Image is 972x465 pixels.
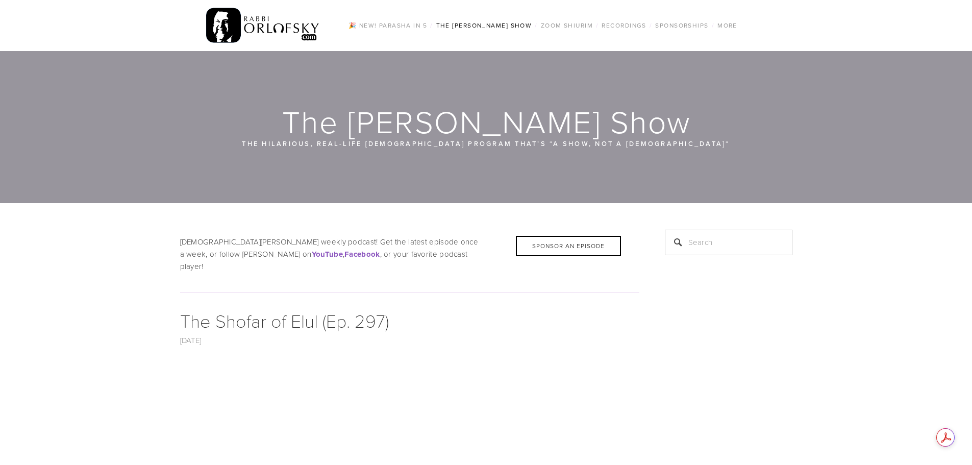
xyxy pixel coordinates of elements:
[180,308,389,333] a: The Shofar of Elul (Ep. 297)
[241,138,731,149] p: The hilarious, real-life [DEMOGRAPHIC_DATA] program that’s “a show, not a [DEMOGRAPHIC_DATA]“
[714,19,740,32] a: More
[180,105,793,138] h1: The [PERSON_NAME] Show
[712,21,714,30] span: /
[344,249,380,260] strong: Facebook
[180,236,639,273] p: [DEMOGRAPHIC_DATA][PERSON_NAME] weekly podcast! Get the latest episode once a week, or follow [PE...
[180,335,202,346] a: [DATE]
[596,21,599,30] span: /
[312,249,343,259] a: YouTube
[538,19,596,32] a: Zoom Shiurim
[665,230,792,255] input: Search
[433,19,535,32] a: The [PERSON_NAME] Show
[516,236,621,256] div: Sponsor an Episode
[599,19,649,32] a: Recordings
[344,249,380,259] a: Facebook
[650,21,652,30] span: /
[206,6,320,45] img: RabbiOrlofsky.com
[430,21,433,30] span: /
[652,19,711,32] a: Sponsorships
[535,21,537,30] span: /
[345,19,430,32] a: 🎉 NEW! Parasha in 5
[312,249,343,260] strong: YouTube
